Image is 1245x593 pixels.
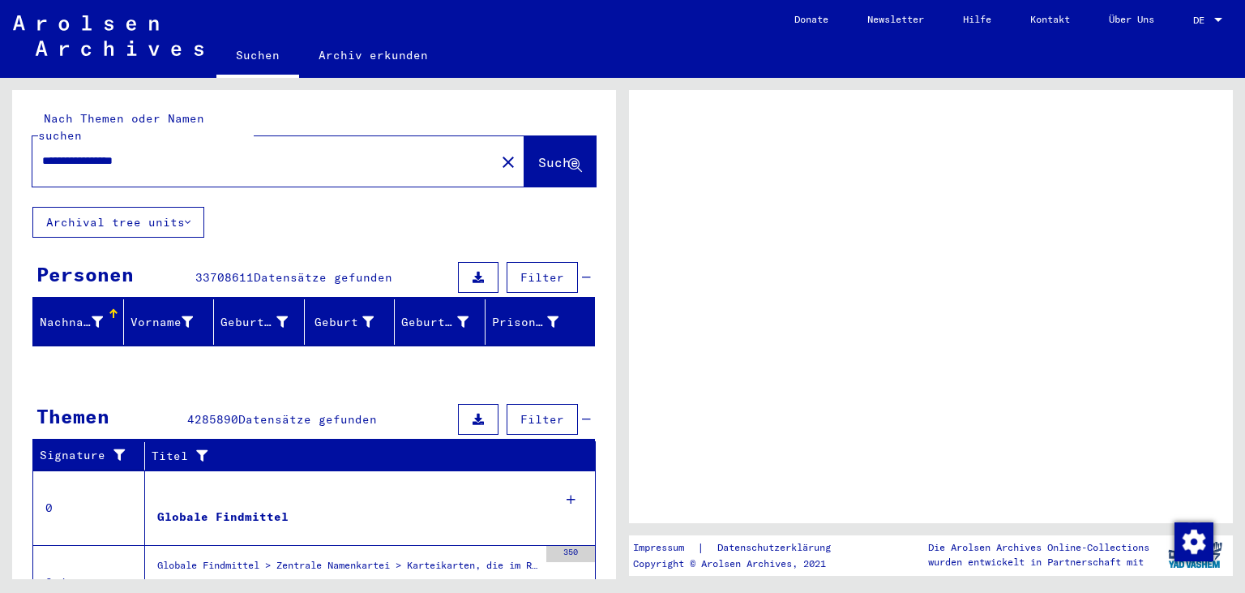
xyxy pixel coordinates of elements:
span: 33708611 [195,270,254,285]
a: Suchen [216,36,299,78]
span: DE [1193,15,1211,26]
div: Prisoner # [492,314,559,331]
div: Globale Findmittel > Zentrale Namenkartei > Karteikarten, die im Rahmen der sequentiellen Massend... [157,558,538,581]
span: Datensätze gefunden [238,412,377,427]
div: Nachname [40,309,123,335]
img: Arolsen_neg.svg [13,15,203,56]
div: Vorname [130,309,214,335]
a: Datenschutzerklärung [704,539,850,556]
div: Geburtsname [220,314,288,331]
div: Titel [152,448,563,465]
p: wurden entwickelt in Partnerschaft mit [928,555,1149,569]
div: Signature [40,443,148,469]
span: 4285890 [187,412,238,427]
div: Themen [36,402,109,431]
span: Filter [520,412,564,427]
a: Impressum [633,539,697,556]
div: 350 [546,546,595,562]
button: Suche [524,136,596,187]
span: Filter [520,270,564,285]
div: Nachname [40,314,103,331]
mat-icon: close [498,153,518,172]
mat-header-cell: Nachname [33,299,124,345]
img: yv_logo.png [1165,535,1226,575]
button: Filter [507,262,578,293]
mat-header-cell: Prisoner # [486,299,595,345]
div: Geburt‏ [311,314,374,331]
td: 0 [33,471,145,545]
div: Geburtsname [220,309,308,335]
p: Die Arolsen Archives Online-Collections [928,540,1149,555]
div: Signature [40,447,132,464]
mat-header-cell: Vorname [124,299,215,345]
span: Suche [538,154,579,170]
div: Geburt‏ [311,309,395,335]
img: Zustimmung ändern [1174,522,1213,561]
mat-header-cell: Geburtsdatum [395,299,486,345]
div: Vorname [130,314,194,331]
button: Filter [507,404,578,435]
p: Copyright © Arolsen Archives, 2021 [633,556,850,571]
div: Geburtsdatum [401,309,489,335]
mat-header-cell: Geburt‏ [305,299,396,345]
div: Prisoner # [492,309,580,335]
a: Archiv erkunden [299,36,447,75]
button: Clear [492,145,524,178]
mat-header-cell: Geburtsname [214,299,305,345]
span: Datensätze gefunden [254,270,392,285]
div: Titel [152,443,580,469]
div: Personen [36,260,134,289]
mat-label: Nach Themen oder Namen suchen [38,111,204,143]
div: Geburtsdatum [401,314,468,331]
div: | [633,539,850,556]
button: Archival tree units [32,207,204,238]
div: Globale Findmittel [157,509,289,526]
